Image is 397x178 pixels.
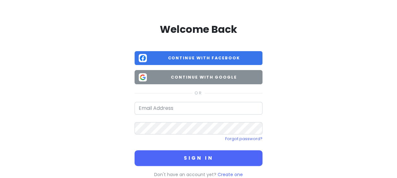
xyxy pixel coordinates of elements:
[139,54,147,62] img: Facebook logo
[225,136,262,141] a: Forgot password?
[135,150,262,166] button: Sign in
[135,70,262,84] button: Continue with Google
[139,73,147,81] img: Google logo
[135,102,262,115] input: Email Address
[135,171,262,178] p: Don't have an account yet?
[135,51,262,65] button: Continue with Facebook
[218,171,243,178] a: Create one
[149,74,258,80] span: Continue with Google
[135,23,262,36] h2: Welcome Back
[149,55,258,61] span: Continue with Facebook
